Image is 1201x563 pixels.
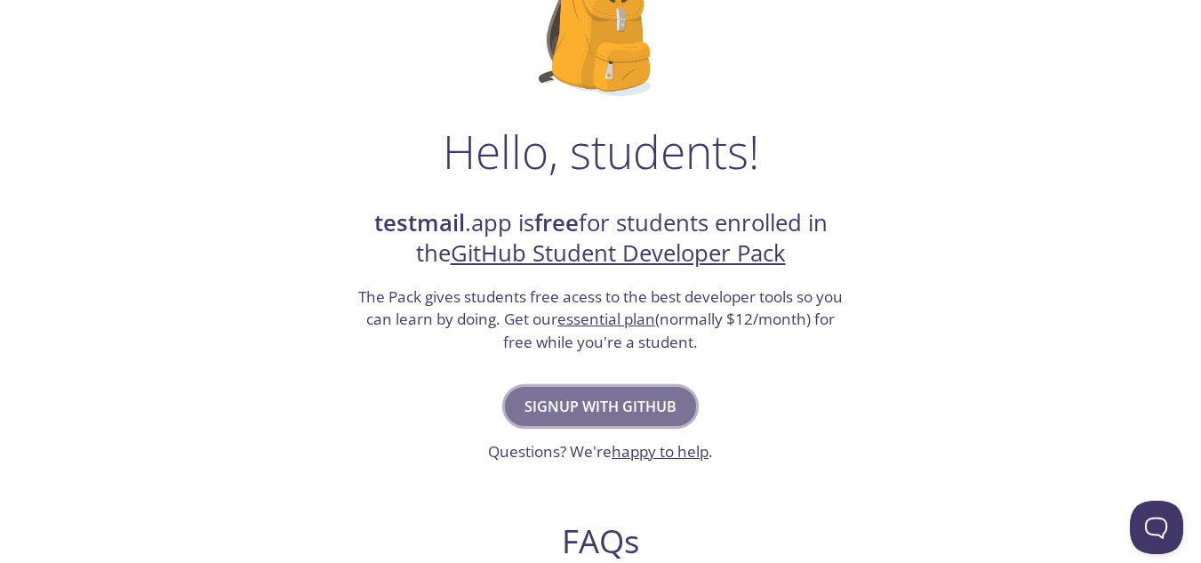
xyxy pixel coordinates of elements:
h3: Questions? We're . [488,440,713,463]
a: happy to help [612,441,709,462]
button: Signup with GitHub [505,387,696,426]
iframe: Help Scout Beacon - Open [1130,501,1183,554]
strong: free [534,207,579,238]
h2: .app is for students enrolled in the [356,208,845,269]
span: Signup with GitHub [524,394,677,419]
h2: FAQs [260,521,942,561]
a: GitHub Student Developer Pack [451,237,786,269]
strong: testmail [374,207,465,238]
a: essential plan [557,309,655,329]
h3: The Pack gives students free acess to the best developer tools so you can learn by doing. Get our... [356,286,845,354]
h1: Hello, students! [443,125,759,178]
